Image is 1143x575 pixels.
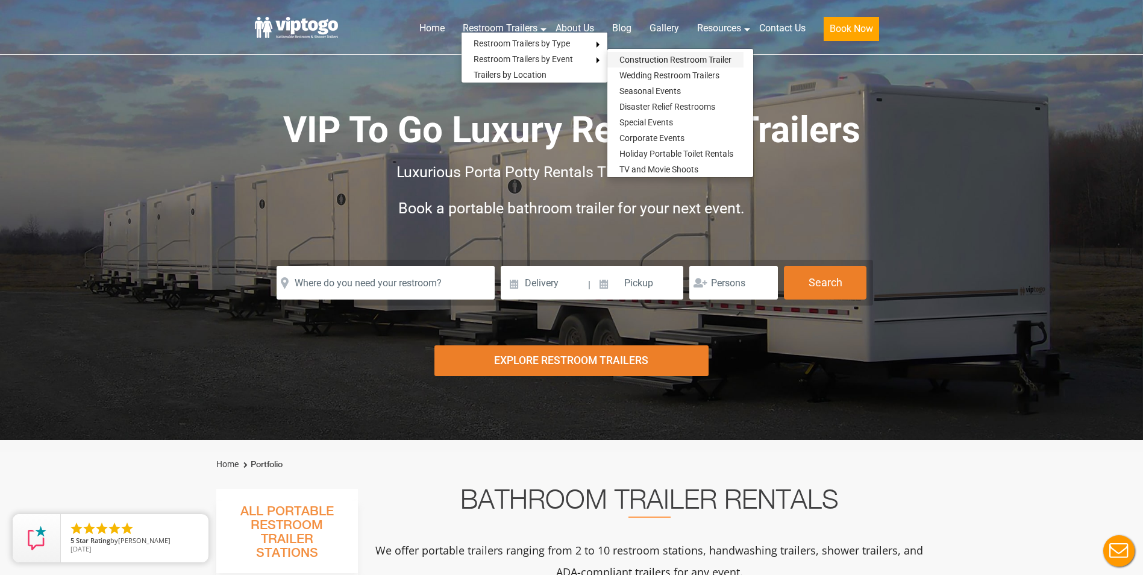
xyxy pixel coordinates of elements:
[82,521,96,536] li: 
[689,266,778,300] input: Persons
[607,162,710,177] a: TV and Movie Shoots
[76,536,110,545] span: Star Rating
[462,36,582,51] a: Restroom Trailers by Type
[120,521,134,536] li: 
[607,52,744,68] a: Construction Restroom Trailer
[588,266,590,304] span: |
[283,108,860,151] span: VIP To Go Luxury Restroom Trailers
[434,345,709,376] div: Explore Restroom Trailers
[396,163,747,181] span: Luxurious Porta Potty Rentals That Go Where You Go
[216,501,358,573] h3: All Portable Restroom Trailer Stations
[688,15,750,42] a: Resources
[462,67,559,83] a: Trailers by Location
[592,266,684,300] input: Pickup
[784,266,866,300] button: Search
[410,15,454,42] a: Home
[607,146,745,162] a: Holiday Portable Toilet Rentals
[824,17,879,41] button: Book Now
[70,544,92,553] span: [DATE]
[70,536,74,545] span: 5
[25,526,49,550] img: Review Rating
[501,266,587,300] input: Delivery
[607,130,697,146] a: Corporate Events
[603,15,640,42] a: Blog
[607,115,685,130] a: Special Events
[118,536,171,545] span: [PERSON_NAME]
[815,15,888,48] a: Book Now
[454,15,546,42] a: Restroom Trailers
[70,537,199,545] span: by
[750,15,815,42] a: Contact Us
[607,83,693,99] a: Seasonal Events
[374,489,925,518] h2: Bathroom Trailer Rentals
[277,266,495,300] input: Where do you need your restroom?
[1095,527,1143,575] button: Live Chat
[607,99,727,115] a: Disaster Relief Restrooms
[462,51,585,67] a: Restroom Trailers by Event
[95,521,109,536] li: 
[216,459,239,469] a: Home
[398,200,745,217] span: Book a portable bathroom trailer for your next event.
[640,15,688,42] a: Gallery
[107,521,122,536] li: 
[546,15,603,42] a: About Us
[607,68,731,83] a: Wedding Restroom Trailers
[240,457,283,472] li: Portfolio
[69,521,84,536] li: 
